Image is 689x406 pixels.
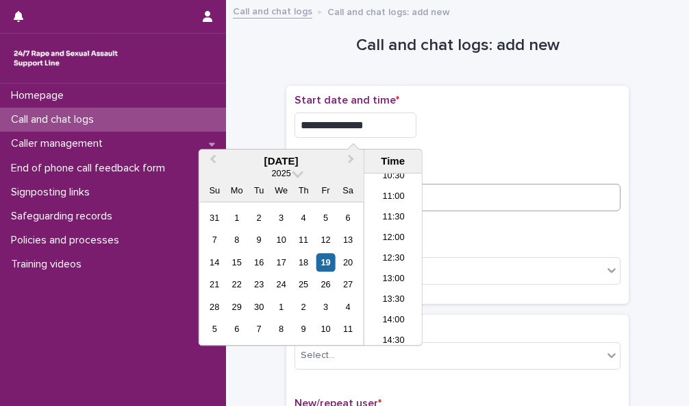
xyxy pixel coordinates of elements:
[5,258,92,271] p: Training videos
[364,228,423,249] li: 12:00
[250,320,268,339] div: Choose Tuesday, October 7th, 2025
[364,270,423,290] li: 13:00
[205,253,224,272] div: Choose Sunday, September 14th, 2025
[250,298,268,316] div: Choose Tuesday, September 30th, 2025
[316,320,335,339] div: Choose Friday, October 10th, 2025
[205,298,224,316] div: Choose Sunday, September 28th, 2025
[338,320,357,339] div: Choose Saturday, October 11th, 2025
[342,151,364,173] button: Next Month
[364,290,423,311] li: 13:30
[205,276,224,294] div: Choose Sunday, September 21st, 2025
[338,231,357,250] div: Choose Saturday, September 13th, 2025
[201,151,223,173] button: Previous Month
[233,3,312,19] a: Call and chat logs
[316,231,335,250] div: Choose Friday, September 12th, 2025
[227,181,246,200] div: Mo
[272,253,290,272] div: Choose Wednesday, September 17th, 2025
[338,298,357,316] div: Choose Saturday, October 4th, 2025
[272,208,290,227] div: Choose Wednesday, September 3rd, 2025
[205,320,224,339] div: Choose Sunday, October 5th, 2025
[364,208,423,228] li: 11:30
[295,320,313,339] div: Choose Thursday, October 9th, 2025
[272,181,290,200] div: We
[205,181,224,200] div: Su
[316,208,335,227] div: Choose Friday, September 5th, 2025
[364,187,423,208] li: 11:00
[295,276,313,294] div: Choose Thursday, September 25th, 2025
[5,113,105,126] p: Call and chat logs
[272,320,290,339] div: Choose Wednesday, October 8th, 2025
[364,331,423,352] li: 14:30
[250,276,268,294] div: Choose Tuesday, September 23rd, 2025
[227,208,246,227] div: Choose Monday, September 1st, 2025
[227,298,246,316] div: Choose Monday, September 29th, 2025
[11,45,121,72] img: rhQMoQhaT3yELyF149Cw
[338,253,357,272] div: Choose Saturday, September 20th, 2025
[364,249,423,270] li: 12:30
[5,210,123,223] p: Safeguarding records
[316,276,335,294] div: Choose Friday, September 26th, 2025
[205,231,224,250] div: Choose Sunday, September 7th, 2025
[338,181,357,200] div: Sa
[316,181,335,200] div: Fr
[203,207,359,341] div: month 2025-09
[5,89,75,102] p: Homepage
[295,208,313,227] div: Choose Thursday, September 4th, 2025
[271,168,290,178] span: 2025
[250,208,268,227] div: Choose Tuesday, September 2nd, 2025
[227,253,246,272] div: Choose Monday, September 15th, 2025
[295,181,313,200] div: Th
[272,298,290,316] div: Choose Wednesday, October 1st, 2025
[5,162,176,175] p: End of phone call feedback form
[338,208,357,227] div: Choose Saturday, September 6th, 2025
[364,167,423,187] li: 10:30
[272,276,290,294] div: Choose Wednesday, September 24th, 2025
[301,348,335,363] div: Select...
[364,311,423,331] li: 14:00
[295,231,313,250] div: Choose Thursday, September 11th, 2025
[295,298,313,316] div: Choose Thursday, October 2nd, 2025
[272,231,290,250] div: Choose Wednesday, September 10th, 2025
[286,36,629,56] h1: Call and chat logs: add new
[205,208,224,227] div: Choose Sunday, August 31st, 2025
[250,231,268,250] div: Choose Tuesday, September 9th, 2025
[5,186,101,199] p: Signposting links
[5,234,130,247] p: Policies and processes
[250,253,268,272] div: Choose Tuesday, September 16th, 2025
[5,137,114,150] p: Caller management
[368,155,418,167] div: Time
[199,155,364,167] div: [DATE]
[295,95,399,106] span: Start date and time
[227,276,246,294] div: Choose Monday, September 22nd, 2025
[338,276,357,294] div: Choose Saturday, September 27th, 2025
[316,253,335,272] div: Choose Friday, September 19th, 2025
[227,231,246,250] div: Choose Monday, September 8th, 2025
[295,253,313,272] div: Choose Thursday, September 18th, 2025
[316,298,335,316] div: Choose Friday, October 3rd, 2025
[327,3,450,19] p: Call and chat logs: add new
[227,320,246,339] div: Choose Monday, October 6th, 2025
[250,181,268,200] div: Tu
